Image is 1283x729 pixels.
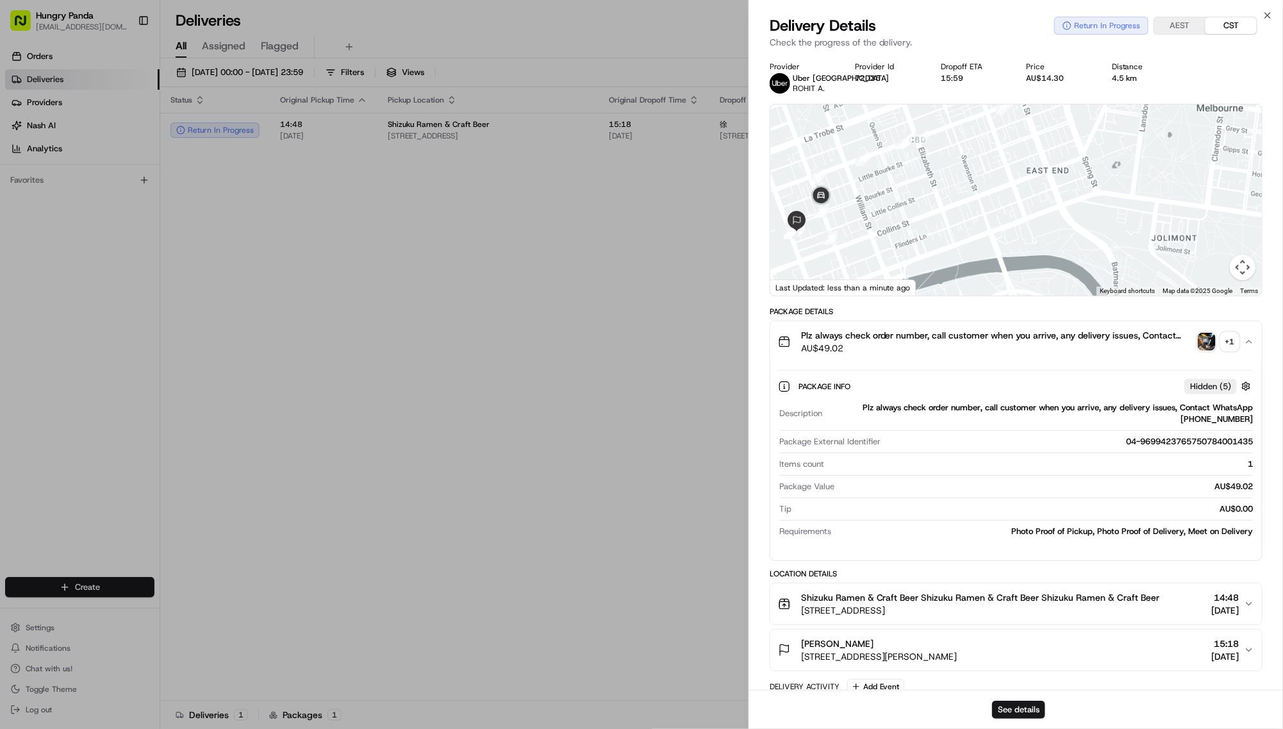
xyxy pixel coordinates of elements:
[1154,17,1205,34] button: AEST
[770,321,1262,362] button: Plz always check order number, call customer when you arrive, any delivery issues, Contact WhatsA...
[1112,62,1177,72] div: Distance
[1184,378,1254,394] button: Hidden (5)
[13,312,33,332] img: Asif Zaman Khan
[49,289,79,299] span: 8月15日
[42,289,47,299] span: •
[779,219,803,243] div: 25
[779,526,831,537] span: Requirements
[33,173,211,187] input: Clear
[121,377,206,390] span: API Documentation
[1163,287,1232,294] span: Map data ©2025 Google
[1240,287,1258,294] a: Terms
[793,83,825,94] span: ROHIT A.
[774,279,816,296] img: Google
[13,142,233,162] p: Welcome 👋
[770,569,1262,579] div: Location Details
[779,503,791,515] span: Tip
[836,526,1253,537] div: Photo Proof of Pickup, Photo Proof of Delivery, Meet on Delivery
[779,481,834,492] span: Package Value
[779,436,881,448] span: Package External Identifier
[801,329,1193,342] span: Plz always check order number, call customer when you arrive, any delivery issues, Contact WhatsA...
[1211,591,1239,604] span: 14:48
[199,255,233,270] button: See all
[1221,333,1239,351] div: + 1
[1198,333,1216,351] img: photo_proof_of_pickup image
[13,103,38,129] img: Nash
[27,213,50,236] img: 1727276513143-84d647e1-66c0-4f92-a045-3c9f9f5dfd92
[801,342,1193,355] span: AU$49.02
[770,62,835,72] div: Provider
[890,130,915,155] div: 14
[801,591,1160,604] span: Shizuku Ramen & Craft Beer Shizuku Ramen & Craft Beer Shizuku Ramen & Craft Beer
[801,650,957,663] span: [STREET_ADDRESS][PERSON_NAME]
[779,458,824,470] span: Items count
[26,377,98,390] span: Knowledge Base
[797,503,1253,515] div: AU$0.00
[1211,650,1239,663] span: [DATE]
[770,36,1262,49] p: Check the progress of the delivery.
[806,164,830,189] div: 17
[991,96,1015,120] div: 11
[1211,604,1239,617] span: [DATE]
[128,408,155,418] span: Pylon
[58,226,176,236] div: We're available if you need us!
[827,402,1253,425] div: Plz always check order number, call customer when you arrive, any delivery issues, Contact WhatsA...
[779,408,822,419] span: Description
[909,125,934,149] div: 12
[770,280,916,296] div: Last Updated: less than a minute ago
[840,481,1253,492] div: AU$49.02
[941,62,1006,72] div: Dropoff ETA
[1026,62,1091,72] div: Price
[770,583,1262,624] button: Shizuku Ramen & Craft Beer Shizuku Ramen & Craft Beer Shizuku Ramen & Craft Beer[STREET_ADDRESS]1...
[1211,637,1239,650] span: 15:18
[770,15,876,36] span: Delivery Details
[829,458,1253,470] div: 1
[1054,17,1148,35] button: Return In Progress
[770,682,840,692] div: Delivery Activity
[779,218,803,242] div: 24
[1205,17,1257,34] button: CST
[855,73,881,83] button: 72D35
[886,436,1253,448] div: 04-9699423765750784001435
[793,73,890,83] span: Uber [GEOGRAPHIC_DATA]
[1198,333,1239,351] button: photo_proof_of_pickup image+1
[8,372,103,395] a: 📗Knowledge Base
[40,324,104,334] span: [PERSON_NAME]
[770,73,790,94] img: uber-new-logo.jpeg
[26,324,36,335] img: 1736555255976-a54dd68f-1ca7-489b-9aae-adbdc363a1c4
[855,62,920,72] div: Provider Id
[103,372,211,395] a: 💻API Documentation
[1230,255,1255,280] button: Map camera controls
[13,213,36,236] img: 1736555255976-a54dd68f-1ca7-489b-9aae-adbdc363a1c4
[770,630,1262,671] button: [PERSON_NAME][STREET_ADDRESS][PERSON_NAME]15:18[DATE]
[799,381,853,392] span: Package Info
[941,73,1006,83] div: 15:59
[13,257,82,267] div: Past conversations
[1112,73,1177,83] div: 4.5 km
[774,279,816,296] a: Open this area in Google Maps (opens a new window)
[847,679,904,694] button: Add Event
[106,324,111,334] span: •
[108,378,119,389] div: 💻
[770,362,1262,560] div: Plz always check order number, call customer when you arrive, any delivery issues, Contact WhatsA...
[218,217,233,232] button: Start new chat
[770,306,1262,317] div: Package Details
[58,213,210,226] div: Start new chat
[90,408,155,418] a: Powered byPylon
[13,378,23,389] div: 📗
[801,637,873,650] span: [PERSON_NAME]
[818,226,843,250] div: 18
[1190,381,1231,392] span: Hidden ( 5 )
[801,604,1160,617] span: [STREET_ADDRESS]
[992,701,1045,719] button: See details
[850,147,875,171] div: 16
[1026,73,1091,83] div: AU$14.30
[113,324,138,334] span: 8月7日
[893,129,918,153] div: 15
[1100,287,1155,296] button: Keyboard shortcuts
